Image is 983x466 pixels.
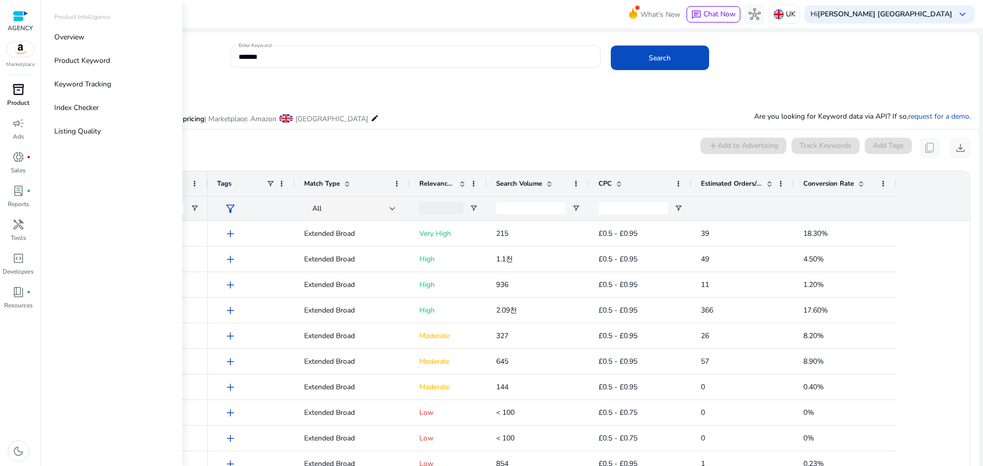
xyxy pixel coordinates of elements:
[224,228,237,240] span: add
[599,408,637,417] span: £0.5 - £0.75
[304,376,401,397] p: Extended Broad
[27,189,31,193] span: fiber_manual_record
[8,24,33,33] p: AGENCY
[304,179,340,188] span: Match Type
[183,114,204,124] span: pricing
[496,408,515,417] span: < 100
[496,179,542,188] span: Search Volume
[674,204,682,212] button: Open Filter Menu
[4,301,33,310] p: Resources
[803,229,828,238] span: 18.30%
[12,185,25,197] span: lab_profile
[749,8,761,20] span: hub
[649,53,671,63] span: Search
[304,428,401,449] p: Extended Broad
[224,356,237,368] span: add
[803,179,854,188] span: Conversion Rate
[12,83,25,96] span: inventory_2
[419,274,478,295] p: High
[11,233,26,242] p: Tools
[703,9,736,19] span: Chat Now
[419,300,478,321] p: High
[217,179,231,188] span: Tags
[12,252,25,264] span: code_blocks
[803,357,824,366] span: 8.90%
[599,280,637,290] span: £0.5 - £0.95
[11,166,26,175] p: Sales
[599,331,637,341] span: £0.5 - £0.95
[304,223,401,244] p: Extended Broad
[496,229,508,238] span: 215
[304,249,401,270] p: Extended Broad
[956,8,969,20] span: keyboard_arrow_down
[239,42,271,49] mat-label: Enter Keyword
[803,331,824,341] span: 8.20%
[419,179,455,188] span: Relevance Score
[7,98,29,107] p: Product
[419,351,478,372] p: Moderate
[687,6,740,23] button: chatChat Now
[496,305,517,315] span: 2.09천
[54,32,84,42] p: Overview
[701,357,709,366] span: 57
[950,138,971,158] button: download
[810,11,952,18] p: Hi
[599,382,637,392] span: £0.5 - £0.95
[640,6,680,24] span: What's New
[304,325,401,346] p: Extended Broad
[54,102,99,113] p: Index Checker
[224,304,237,317] span: add
[419,249,478,270] p: High
[224,203,237,215] span: filter_alt
[419,325,478,346] p: Moderate
[469,204,478,212] button: Open Filter Menu
[8,199,29,209] p: Reports
[496,382,508,392] span: 144
[701,331,709,341] span: 26
[54,79,111,90] p: Keyword Tracking
[496,357,508,366] span: 645
[691,10,701,20] span: chat
[496,202,566,214] input: Search Volume Filter Input
[304,351,401,372] p: Extended Broad
[572,204,580,212] button: Open Filter Menu
[419,223,478,244] p: Very High
[754,111,971,122] p: Are you looking for Keyword data via API? If so, .
[818,9,952,19] b: [PERSON_NAME] [GEOGRAPHIC_DATA]
[496,331,508,341] span: 327
[190,204,199,212] button: Open Filter Menu
[599,433,637,443] span: £0.5 - £0.75
[27,290,31,294] span: fiber_manual_record
[224,330,237,342] span: add
[744,4,765,25] button: hub
[954,142,967,154] span: download
[496,254,513,264] span: 1.1천
[803,305,828,315] span: 17.60%
[224,279,237,291] span: add
[12,151,25,163] span: donut_small
[419,402,478,423] p: Low
[701,408,705,417] span: 0
[13,132,24,141] p: Ads
[27,155,31,159] span: fiber_manual_record
[701,382,705,392] span: 0
[908,112,969,121] a: request for a demo
[701,433,705,443] span: 0
[496,433,515,443] span: < 100
[803,254,824,264] span: 4.50%
[312,204,322,213] span: All
[803,408,814,417] span: 0%
[774,9,784,19] img: uk.svg
[599,357,637,366] span: £0.5 - £0.95
[224,407,237,419] span: add
[496,280,508,290] span: 936
[304,274,401,295] p: Extended Broad
[12,117,25,129] span: campaign
[701,179,762,188] span: Estimated Orders/Month
[599,305,637,315] span: £0.5 - £0.95
[599,229,637,238] span: £0.5 - £0.95
[12,445,25,457] span: dark_mode
[803,382,824,392] span: 0.40%
[803,433,814,443] span: 0%
[224,432,237,445] span: add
